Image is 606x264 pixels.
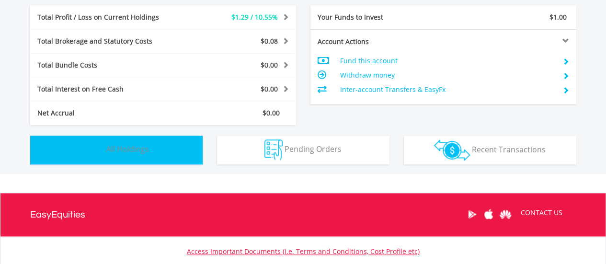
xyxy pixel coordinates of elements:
[187,247,420,256] a: Access Important Documents (i.e. Terms and Conditions, Cost Profile etc)
[404,136,576,164] button: Recent Transactions
[340,54,555,68] td: Fund this account
[217,136,389,164] button: Pending Orders
[106,144,149,154] span: All Holdings
[497,199,514,229] a: Huawei
[285,144,342,154] span: Pending Orders
[472,144,546,154] span: Recent Transactions
[310,37,444,46] div: Account Actions
[84,139,104,160] img: holdings-wht.png
[261,60,278,69] span: $0.00
[264,139,283,160] img: pending_instructions-wht.png
[30,36,185,46] div: Total Brokerage and Statutory Costs
[30,12,185,22] div: Total Profit / Loss on Current Holdings
[340,82,555,97] td: Inter-account Transfers & EasyFx
[480,199,497,229] a: Apple
[464,199,480,229] a: Google Play
[261,84,278,93] span: $0.00
[261,36,278,46] span: $0.08
[30,60,185,70] div: Total Bundle Costs
[434,139,470,161] img: transactions-zar-wht.png
[231,12,278,22] span: $1.29 / 10.55%
[549,12,567,22] span: $1.00
[30,108,185,118] div: Net Accrual
[30,136,203,164] button: All Holdings
[263,108,280,117] span: $0.00
[30,193,85,236] a: EasyEquities
[310,12,444,22] div: Your Funds to Invest
[340,68,555,82] td: Withdraw money
[514,199,569,226] a: CONTACT US
[30,84,185,94] div: Total Interest on Free Cash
